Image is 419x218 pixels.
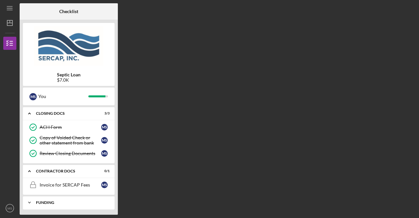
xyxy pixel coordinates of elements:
text: MS [8,207,12,210]
div: Contractor Docs [36,169,93,173]
div: M S [101,182,108,188]
div: M S [29,93,37,100]
div: Review Closing Documents [40,151,101,156]
a: Invoice for SERCAP FeesMS [26,178,111,191]
div: M S [101,150,108,157]
div: Funding [36,201,106,205]
a: ACH FormMS [26,121,111,134]
div: Copy of Voided Check or other statement from bank [40,135,101,146]
div: CLOSING DOCS [36,111,93,115]
div: $7.0K [57,77,81,83]
div: ACH Form [40,125,101,130]
div: You [38,91,88,102]
button: MS [3,202,16,215]
b: Septic Loan [57,72,81,77]
a: Review Closing DocumentsMS [26,147,111,160]
b: Checklist [59,9,78,14]
img: Product logo [23,26,115,66]
div: M S [101,124,108,130]
a: Copy of Voided Check or other statement from bankMS [26,134,111,147]
div: Invoice for SERCAP Fees [40,182,101,188]
div: M S [101,137,108,144]
div: 3 / 3 [98,111,110,115]
div: 0 / 1 [98,169,110,173]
